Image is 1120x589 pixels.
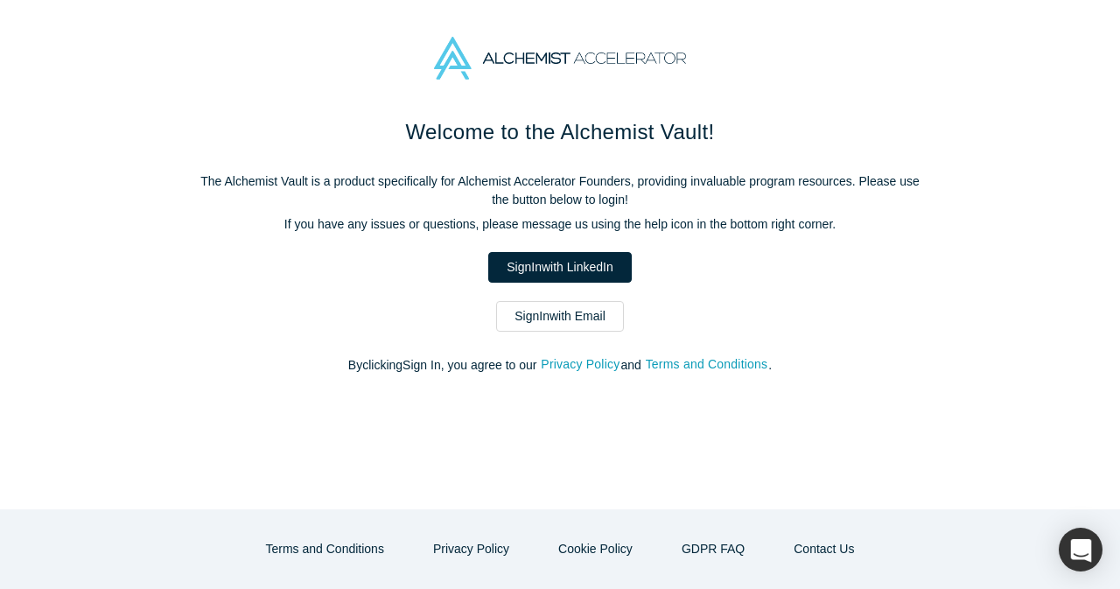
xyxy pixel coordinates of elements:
[540,534,651,564] button: Cookie Policy
[192,356,927,375] p: By clicking Sign In , you agree to our and .
[540,354,620,375] button: Privacy Policy
[415,534,528,564] button: Privacy Policy
[663,534,763,564] a: GDPR FAQ
[192,172,927,209] p: The Alchemist Vault is a product specifically for Alchemist Accelerator Founders, providing inval...
[496,301,624,332] a: SignInwith Email
[488,252,631,283] a: SignInwith LinkedIn
[645,354,769,375] button: Terms and Conditions
[775,534,872,564] button: Contact Us
[434,37,686,80] img: Alchemist Accelerator Logo
[192,215,927,234] p: If you have any issues or questions, please message us using the help icon in the bottom right co...
[248,534,402,564] button: Terms and Conditions
[192,116,927,148] h1: Welcome to the Alchemist Vault!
